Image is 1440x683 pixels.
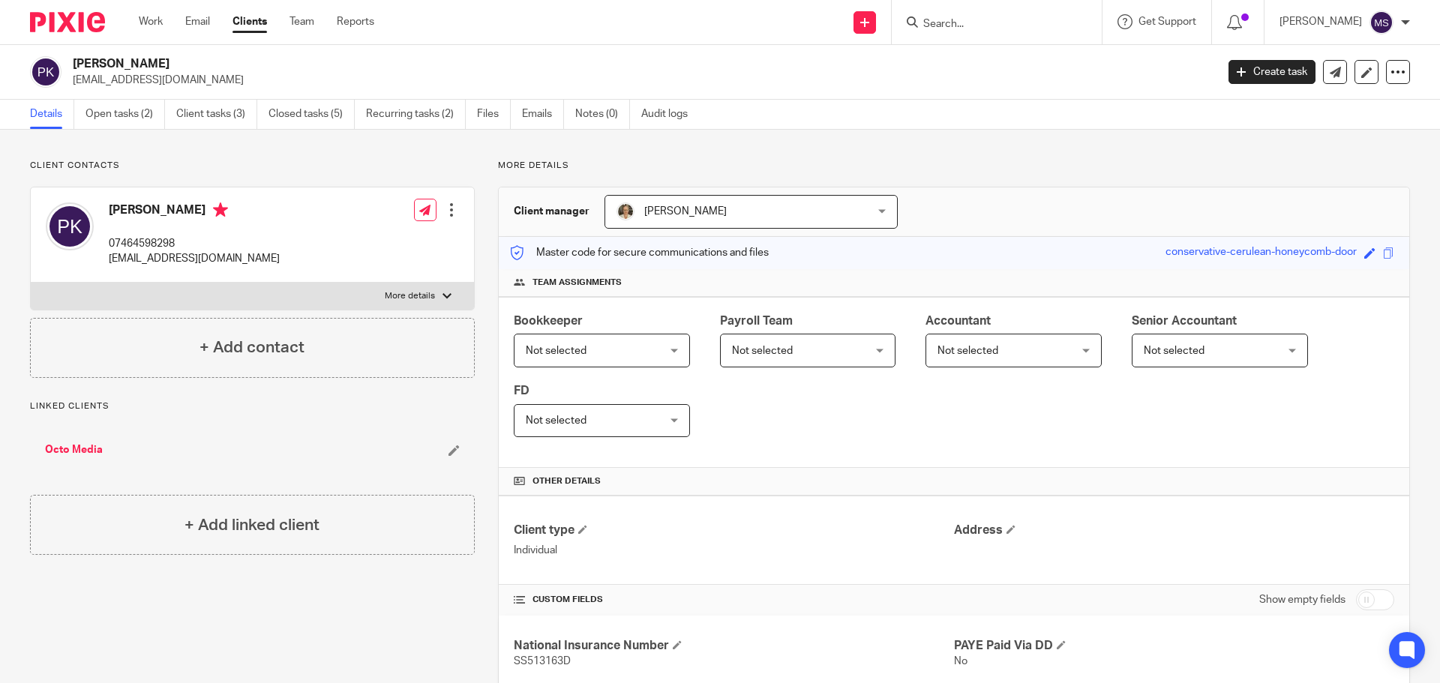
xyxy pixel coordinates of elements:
[498,160,1410,172] p: More details
[922,18,1057,31] input: Search
[289,14,314,29] a: Team
[73,56,979,72] h2: [PERSON_NAME]
[522,100,564,129] a: Emails
[510,245,769,260] p: Master code for secure communications and files
[644,206,727,217] span: [PERSON_NAME]
[954,523,1394,538] h4: Address
[176,100,257,129] a: Client tasks (3)
[954,638,1394,654] h4: PAYE Paid Via DD
[526,346,586,356] span: Not selected
[616,202,634,220] img: Pete%20with%20glasses.jpg
[85,100,165,129] a: Open tasks (2)
[1228,60,1315,84] a: Create task
[526,415,586,426] span: Not selected
[954,656,967,667] span: No
[1259,592,1345,607] label: Show empty fields
[366,100,466,129] a: Recurring tasks (2)
[514,204,589,219] h3: Client manager
[45,442,103,457] a: Octo Media
[139,14,163,29] a: Work
[720,315,793,327] span: Payroll Team
[109,202,280,221] h4: [PERSON_NAME]
[232,14,267,29] a: Clients
[514,638,954,654] h4: National Insurance Number
[30,100,74,129] a: Details
[514,594,954,606] h4: CUSTOM FIELDS
[1138,16,1196,27] span: Get Support
[213,202,228,217] i: Primary
[1165,244,1357,262] div: conservative-cerulean-honeycomb-door
[46,202,94,250] img: svg%3E
[1144,346,1204,356] span: Not selected
[30,56,61,88] img: svg%3E
[199,336,304,359] h4: + Add contact
[514,543,954,558] p: Individual
[184,514,319,537] h4: + Add linked client
[185,14,210,29] a: Email
[641,100,699,129] a: Audit logs
[532,475,601,487] span: Other details
[937,346,998,356] span: Not selected
[925,315,991,327] span: Accountant
[109,236,280,251] p: 07464598298
[514,523,954,538] h4: Client type
[109,251,280,266] p: [EMAIL_ADDRESS][DOMAIN_NAME]
[514,385,529,397] span: FD
[337,14,374,29] a: Reports
[1132,315,1237,327] span: Senior Accountant
[30,160,475,172] p: Client contacts
[575,100,630,129] a: Notes (0)
[1369,10,1393,34] img: svg%3E
[514,656,571,667] span: SS513163D
[1279,14,1362,29] p: [PERSON_NAME]
[477,100,511,129] a: Files
[532,277,622,289] span: Team assignments
[73,73,1206,88] p: [EMAIL_ADDRESS][DOMAIN_NAME]
[385,290,435,302] p: More details
[30,400,475,412] p: Linked clients
[30,12,105,32] img: Pixie
[732,346,793,356] span: Not selected
[514,315,583,327] span: Bookkeeper
[268,100,355,129] a: Closed tasks (5)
